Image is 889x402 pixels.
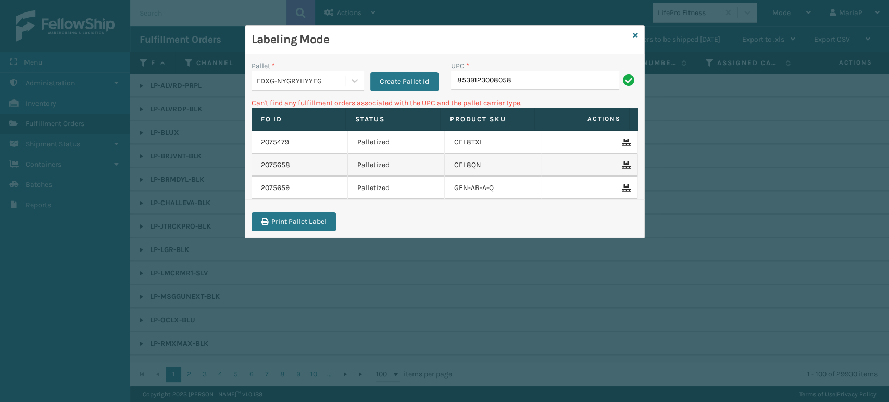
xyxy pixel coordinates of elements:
td: Palletized [348,154,445,177]
span: Actions [538,110,627,128]
label: Fo Id [261,115,336,124]
i: Remove From Pallet [622,161,628,169]
a: 2075658 [261,160,290,170]
button: Print Pallet Label [252,212,336,231]
label: Status [355,115,431,124]
td: Palletized [348,177,445,199]
td: CEL8QN [445,154,542,177]
a: 2075659 [261,183,290,193]
p: Can't find any fulfillment orders associated with the UPC and the pallet carrier type. [252,97,638,108]
a: 2075479 [261,137,289,147]
h3: Labeling Mode [252,32,629,47]
label: Pallet [252,60,275,71]
label: Product SKU [450,115,525,124]
i: Remove From Pallet [622,184,628,192]
i: Remove From Pallet [622,139,628,146]
td: CEL8TXL [445,131,542,154]
label: UPC [451,60,469,71]
td: Palletized [348,131,445,154]
div: FDXG-NYGRYHYYEG [257,76,346,86]
button: Create Pallet Id [370,72,439,91]
td: GEN-AB-A-Q [445,177,542,199]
